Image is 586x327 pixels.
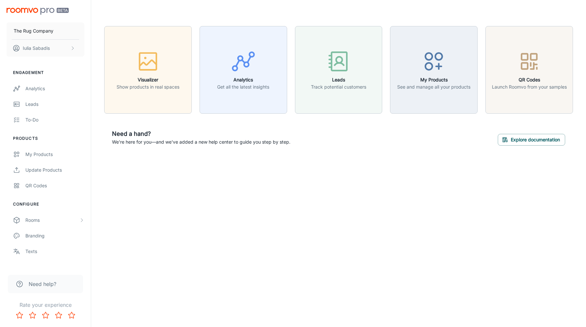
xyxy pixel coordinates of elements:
img: Roomvo PRO Beta [7,8,69,15]
button: My ProductsSee and manage all your products [390,26,478,114]
button: AnalyticsGet all the latest insights [200,26,287,114]
button: The Rug Company [7,22,84,39]
h6: Leads [311,76,366,83]
button: QR CodesLaunch Roomvo from your samples [485,26,573,114]
div: Analytics [25,85,84,92]
p: Get all the latest insights [217,83,269,91]
p: The Rug Company [14,27,53,35]
p: Show products in real spaces [117,83,179,91]
div: My Products [25,151,84,158]
button: Explore documentation [498,134,565,146]
div: To-do [25,116,84,123]
a: LeadsTrack potential customers [295,66,383,73]
p: Track potential customers [311,83,366,91]
h6: Need a hand? [112,129,290,138]
button: LeadsTrack potential customers [295,26,383,114]
button: Iulia Sabadis [7,40,84,57]
a: QR CodesLaunch Roomvo from your samples [485,66,573,73]
h6: Analytics [217,76,269,83]
p: Iulia Sabadis [23,45,50,52]
p: Launch Roomvo from your samples [492,83,567,91]
div: Leads [25,101,84,108]
a: Explore documentation [498,136,565,142]
button: VisualizerShow products in real spaces [104,26,192,114]
a: My ProductsSee and manage all your products [390,66,478,73]
a: AnalyticsGet all the latest insights [200,66,287,73]
p: We're here for you—and we've added a new help center to guide you step by step. [112,138,290,146]
h6: QR Codes [492,76,567,83]
h6: Visualizer [117,76,179,83]
h6: My Products [397,76,470,83]
div: Update Products [25,166,84,174]
p: See and manage all your products [397,83,470,91]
